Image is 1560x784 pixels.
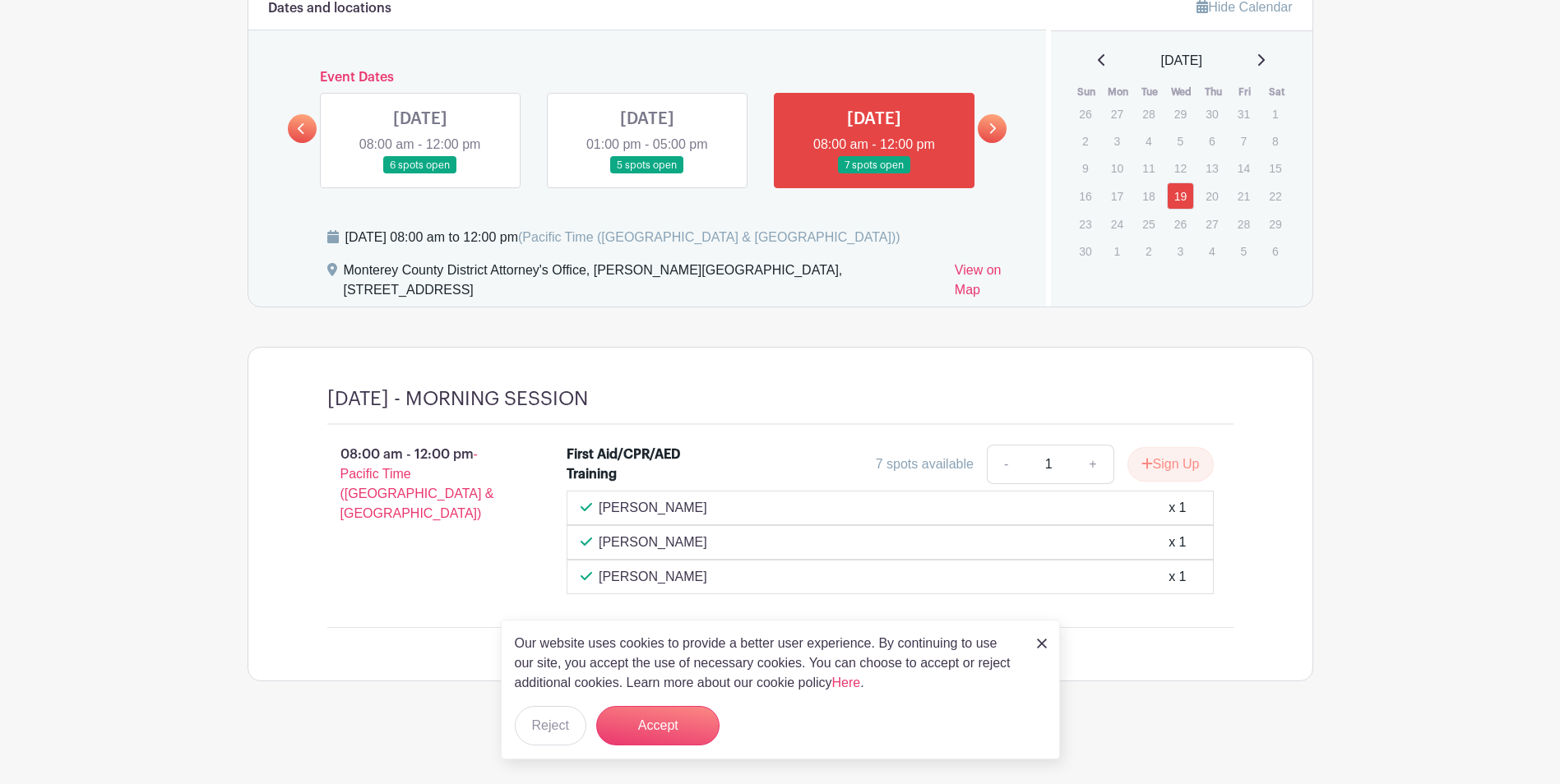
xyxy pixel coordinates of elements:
[345,228,900,247] div: [DATE] 08:00 am to 12:00 pm
[955,261,1026,307] a: View on Map
[567,445,709,484] div: First Aid/CPR/AED Training
[987,445,1025,484] a: -
[1104,183,1131,209] p: 17
[268,1,391,16] h6: Dates and locations
[1037,639,1047,648] img: close_button-5f87c8562297e5c2d7936805f587ecaba9071eb48480494691a3f1689db116b3.svg
[301,438,541,530] p: 08:00 am - 12:00 pm
[1261,238,1289,264] p: 6
[1198,128,1225,154] p: 6
[1198,238,1225,264] p: 4
[1230,238,1257,264] p: 5
[1135,183,1162,209] p: 18
[327,387,588,411] h4: [DATE] - MORNING SESSION
[1072,445,1113,484] a: +
[1167,128,1194,154] p: 5
[1135,211,1162,237] p: 25
[1261,183,1289,209] p: 22
[515,634,1020,693] p: Our website uses cookies to provide a better user experience. By continuing to use our site, you ...
[1072,183,1099,209] p: 16
[1072,211,1099,237] p: 23
[1127,447,1214,482] button: Sign Up
[1261,101,1289,127] p: 1
[599,533,707,552] p: [PERSON_NAME]
[1167,211,1194,237] p: 26
[344,261,942,307] div: Monterey County District Attorney's Office, [PERSON_NAME][GEOGRAPHIC_DATA], [STREET_ADDRESS]
[832,676,861,689] a: Here
[1198,183,1225,209] p: 20
[1261,155,1289,181] p: 15
[1198,211,1225,237] p: 27
[1135,238,1162,264] p: 2
[599,567,707,587] p: [PERSON_NAME]
[1161,51,1202,71] span: [DATE]
[1230,211,1257,237] p: 28
[1261,84,1293,100] th: Sat
[1230,183,1257,209] p: 21
[1071,84,1103,100] th: Sun
[1230,101,1257,127] p: 31
[1104,211,1131,237] p: 24
[1167,238,1194,264] p: 3
[1072,128,1099,154] p: 2
[1104,155,1131,181] p: 10
[1198,101,1225,127] p: 30
[515,706,586,745] button: Reject
[1135,101,1162,127] p: 28
[1261,211,1289,237] p: 29
[1261,128,1289,154] p: 8
[1104,128,1131,154] p: 3
[1135,155,1162,181] p: 11
[1197,84,1229,100] th: Thu
[1169,498,1186,518] div: x 1
[599,498,707,518] p: [PERSON_NAME]
[1167,101,1194,127] p: 29
[317,70,979,85] h6: Event Dates
[1169,533,1186,552] div: x 1
[1104,238,1131,264] p: 1
[1166,84,1198,100] th: Wed
[1134,84,1166,100] th: Tue
[876,454,974,474] div: 7 spots available
[1104,101,1131,127] p: 27
[1072,155,1099,181] p: 9
[1229,84,1261,100] th: Fri
[1198,155,1225,181] p: 13
[518,230,900,244] span: (Pacific Time ([GEOGRAPHIC_DATA] & [GEOGRAPHIC_DATA]))
[1167,155,1194,181] p: 12
[1072,238,1099,264] p: 30
[1230,128,1257,154] p: 7
[1103,84,1135,100] th: Mon
[1167,182,1194,210] a: 19
[596,706,720,745] button: Accept
[1230,155,1257,181] p: 14
[1169,567,1186,587] div: x 1
[1135,128,1162,154] p: 4
[1072,101,1099,127] p: 26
